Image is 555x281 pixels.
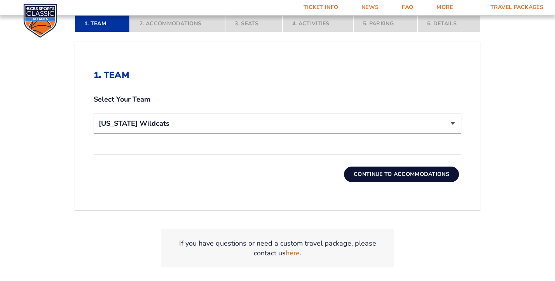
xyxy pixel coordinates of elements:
[286,248,300,258] a: here
[94,70,461,80] h2: 1. Team
[170,239,385,258] p: If you have questions or need a custom travel package, please contact us .
[94,95,461,104] label: Select Your Team
[344,167,459,182] button: Continue To Accommodations
[23,4,57,38] img: CBS Sports Classic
